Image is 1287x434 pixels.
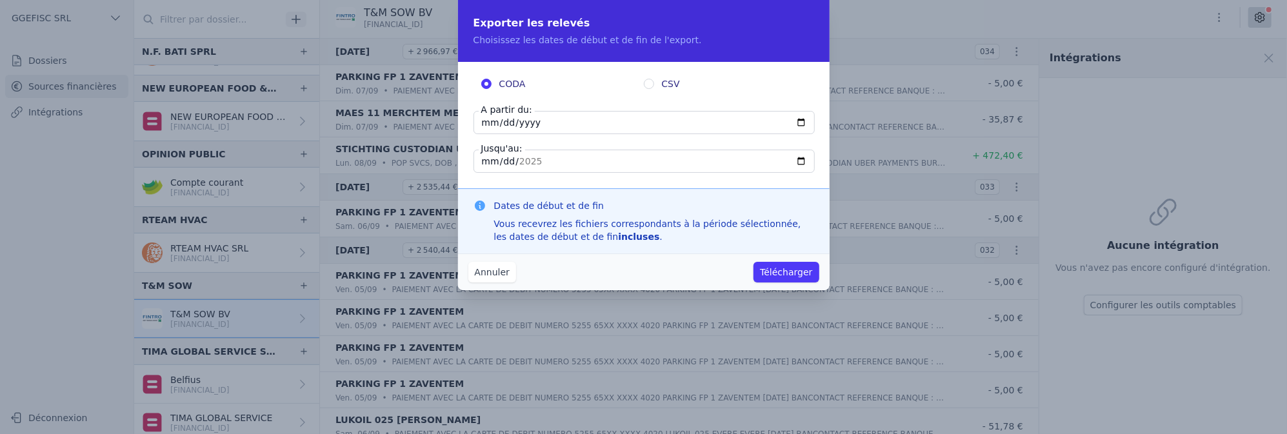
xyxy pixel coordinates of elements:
button: Annuler [468,262,516,282]
label: A partir du: [479,103,535,116]
span: CODA [499,77,526,90]
h2: Exporter les relevés [474,15,814,31]
label: CODA [481,77,644,90]
h3: Dates de début et de fin [494,199,814,212]
button: Télécharger [753,262,819,282]
label: CSV [644,77,806,90]
input: CSV [644,79,654,89]
p: Choisissez les dates de début et de fin de l'export. [474,34,814,46]
input: CODA [481,79,492,89]
span: CSV [662,77,680,90]
strong: incluses [618,232,659,242]
label: Jusqu'au: [479,142,525,155]
div: Vous recevrez les fichiers correspondants à la période sélectionnée, les dates de début et de fin . [494,217,814,243]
